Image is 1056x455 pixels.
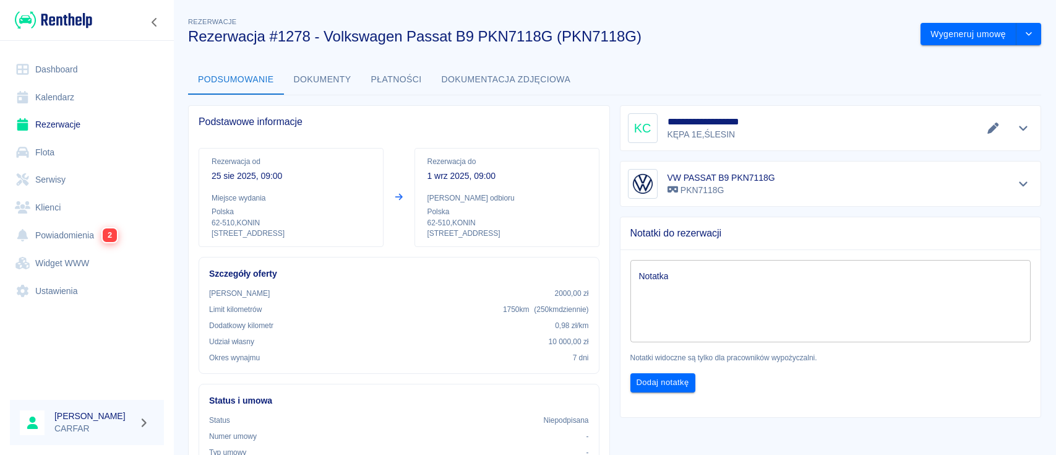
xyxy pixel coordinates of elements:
p: PKN7118G [668,184,775,197]
a: Kalendarz [10,84,164,111]
a: Powiadomienia2 [10,221,164,249]
a: Rezerwacje [10,111,164,139]
p: Dodatkowy kilometr [209,320,273,331]
img: Image [630,171,655,196]
span: Podstawowe informacje [199,116,599,128]
h6: VW PASSAT B9 PKN7118G [668,171,775,184]
div: KC [628,113,658,143]
span: Rezerwacje [188,18,236,25]
p: KĘPA 1E , ŚLESIN [668,128,739,141]
p: - [586,431,589,442]
p: Polska [427,206,586,217]
a: Klienci [10,194,164,222]
p: 0,98 zł /km [555,320,588,331]
button: Edytuj dane [983,119,1003,137]
button: Dodaj notatkę [630,373,695,392]
p: [PERSON_NAME] odbioru [427,193,586,204]
p: Okres wynajmu [209,352,260,363]
span: Notatki do rezerwacji [630,227,1031,240]
h6: [PERSON_NAME] [54,410,134,422]
h6: Status i umowa [209,394,589,407]
p: 25 sie 2025, 09:00 [212,170,371,183]
button: Pokaż szczegóły [1013,175,1034,193]
p: Rezerwacja do [427,156,586,167]
p: Niepodpisana [544,415,589,426]
a: Dashboard [10,56,164,84]
a: Flota [10,139,164,167]
p: CARFAR [54,422,134,435]
p: 2000,00 zł [555,288,589,299]
p: Numer umowy [209,431,257,442]
span: 2 [103,228,117,242]
a: Ustawienia [10,277,164,305]
p: 7 dni [573,352,589,363]
p: 62-510 , KONIN [427,217,586,228]
p: Udział własny [209,336,254,347]
button: Płatności [361,65,432,95]
p: Miejsce wydania [212,193,371,204]
a: Serwisy [10,166,164,194]
p: [STREET_ADDRESS] [212,228,371,239]
button: Podsumowanie [188,65,284,95]
a: Renthelp logo [10,10,92,30]
p: 10 000,00 zł [549,336,589,347]
p: [PERSON_NAME] [209,288,270,299]
p: Rezerwacja od [212,156,371,167]
h3: Rezerwacja #1278 - Volkswagen Passat B9 PKN7118G (PKN7118G) [188,28,911,45]
button: drop-down [1016,23,1041,46]
button: Dokumentacja zdjęciowa [432,65,581,95]
p: 62-510 , KONIN [212,217,371,228]
p: Status [209,415,230,426]
p: [STREET_ADDRESS] [427,228,586,239]
p: 1750 km [503,304,589,315]
button: Pokaż szczegóły [1013,119,1034,137]
h6: Szczegóły oferty [209,267,589,280]
p: Notatki widoczne są tylko dla pracowników wypożyczalni. [630,352,1031,363]
a: Widget WWW [10,249,164,277]
button: Dokumenty [284,65,361,95]
button: Zwiń nawigację [145,14,164,30]
p: 1 wrz 2025, 09:00 [427,170,586,183]
img: Renthelp logo [15,10,92,30]
p: Polska [212,206,371,217]
span: ( 250 km dziennie ) [534,305,588,314]
p: Limit kilometrów [209,304,262,315]
button: Wygeneruj umowę [921,23,1016,46]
